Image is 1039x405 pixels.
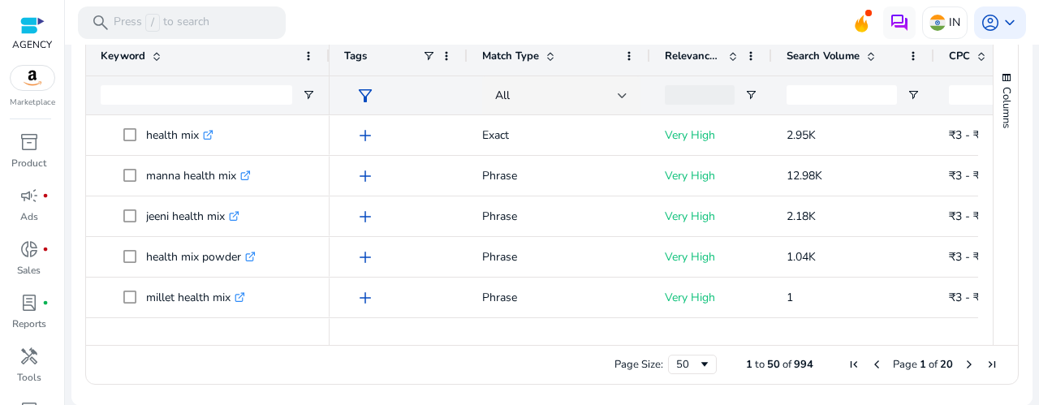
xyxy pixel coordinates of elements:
span: keyboard_arrow_down [1000,13,1020,32]
p: Very High [665,118,757,152]
p: Phrase [482,240,636,274]
span: 2.18K [787,209,816,224]
span: Keyword [101,49,145,63]
span: ₹3 - ₹6 [949,249,986,265]
img: amazon.svg [11,66,54,90]
button: Open Filter Menu [302,88,315,101]
span: All [495,88,510,103]
span: 12.98K [787,168,822,183]
span: account_circle [981,13,1000,32]
input: Keyword Filter Input [101,85,292,105]
p: health mix [146,118,213,152]
span: of [782,357,791,372]
p: Ads [20,209,38,224]
div: First Page [847,358,860,371]
span: handyman [19,347,39,366]
div: 50 [676,357,698,372]
p: Phrase [482,281,636,314]
span: ₹3 - ₹6 [949,290,986,305]
img: in.svg [929,15,946,31]
span: fiber_manual_record [42,246,49,252]
p: Very High [665,281,757,314]
span: CPC [949,49,970,63]
p: Phrase [482,200,636,233]
p: manna health mix [146,159,251,192]
span: ₹3 - ₹6 [949,209,986,224]
span: Columns [999,87,1014,128]
p: IN [949,8,960,37]
p: jeeni health mix [146,200,239,233]
p: Product [11,156,46,170]
span: Page [893,357,917,372]
p: Phrase [482,321,636,355]
p: health mix powder [146,240,256,274]
p: Very High [665,321,757,355]
span: 1 [920,357,926,372]
span: fiber_manual_record [42,299,49,306]
span: add [356,166,375,186]
span: 1 [746,357,752,372]
span: add [356,288,375,308]
span: fiber_manual_record [42,192,49,199]
p: Sales [17,263,41,278]
span: Match Type [482,49,539,63]
p: AGENCY [12,37,52,52]
span: lab_profile [19,293,39,312]
input: Search Volume Filter Input [787,85,897,105]
span: add [356,207,375,226]
span: 1.04K [787,249,816,265]
span: / [145,14,160,32]
p: Very High [665,159,757,192]
div: Page Size: [614,357,663,372]
span: 994 [794,357,813,372]
p: Press to search [114,14,209,32]
p: Tools [17,370,41,385]
div: Next Page [963,358,976,371]
span: donut_small [19,239,39,259]
span: filter_alt [356,86,375,106]
span: Search Volume [787,49,860,63]
span: add [356,126,375,145]
p: Phrase [482,159,636,192]
div: Last Page [985,358,998,371]
span: add [356,248,375,267]
span: Relevance Score [665,49,722,63]
span: inventory_2 [19,132,39,152]
span: 20 [940,357,953,372]
span: ₹3 - ₹6 [949,168,986,183]
span: of [929,357,938,372]
span: ₹3 - ₹6 [949,127,986,143]
p: Marketplace [10,97,55,109]
div: Page Size [668,355,717,374]
span: campaign [19,186,39,205]
p: Very High [665,200,757,233]
button: Open Filter Menu [744,88,757,101]
span: Tags [344,49,367,63]
div: Previous Page [870,358,883,371]
span: 1 [787,290,793,305]
p: millet health mix [146,281,245,314]
span: 2.95K [787,127,816,143]
span: add [356,329,375,348]
span: search [91,13,110,32]
p: Exact [482,118,636,152]
p: Very High [665,240,757,274]
span: to [755,357,765,372]
p: health mix indian [146,321,247,355]
button: Open Filter Menu [907,88,920,101]
p: Reports [12,317,46,331]
span: 50 [767,357,780,372]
